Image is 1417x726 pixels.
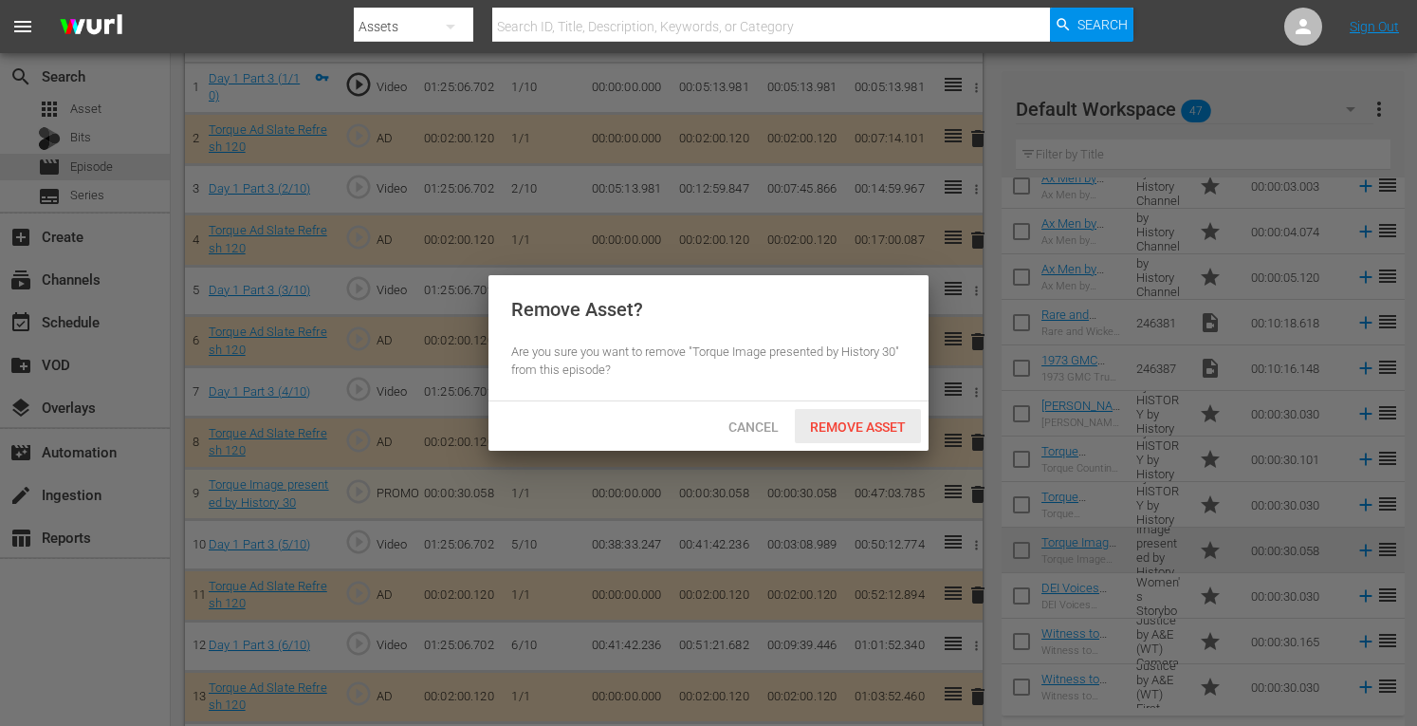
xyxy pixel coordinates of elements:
button: Remove Asset [795,409,921,443]
span: Cancel [713,419,794,435]
div: Remove Asset? [511,298,643,321]
span: Search [1077,8,1128,42]
button: Search [1050,8,1133,42]
span: Remove Asset [795,419,921,435]
img: ans4CAIJ8jUAAAAAAAAAAAAAAAAAAAAAAAAgQb4GAAAAAAAAAAAAAAAAAAAAAAAAJMjXAAAAAAAAAAAAAAAAAAAAAAAAgAT5G... [46,5,137,49]
div: Are you sure you want to remove "Torque Image presented by History 30" from this episode? [511,344,906,379]
button: Cancel [711,409,795,443]
a: Sign Out [1350,19,1399,34]
span: menu [11,15,34,38]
